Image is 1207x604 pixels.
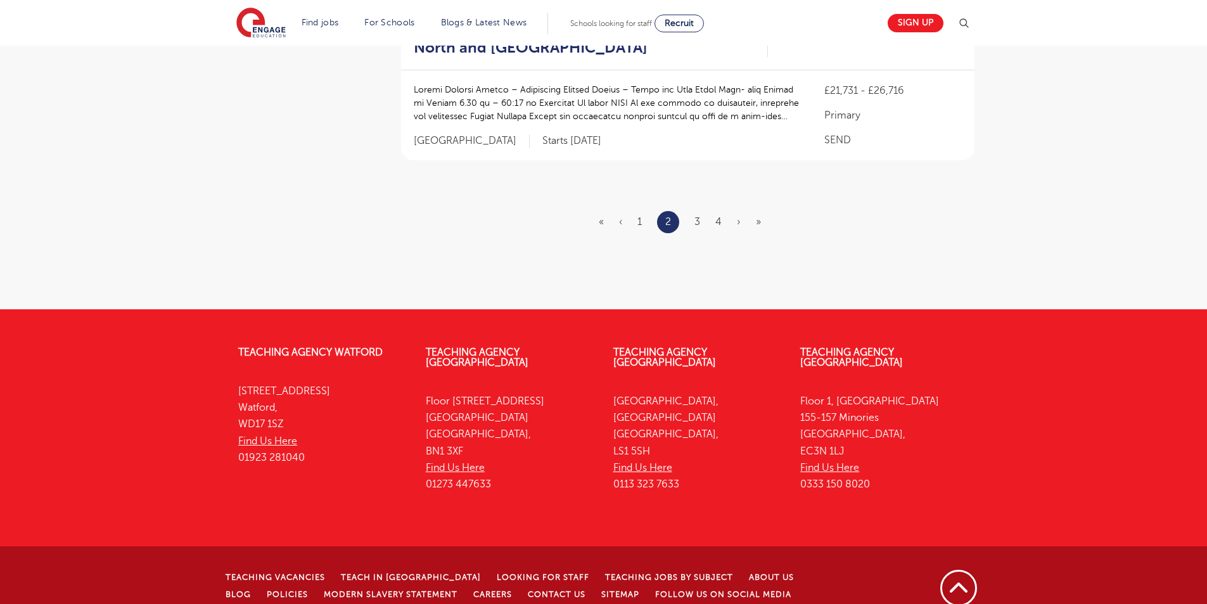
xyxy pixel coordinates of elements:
a: Follow us on Social Media [655,590,791,599]
p: Primary [824,108,961,123]
a: Teach in [GEOGRAPHIC_DATA] [341,573,481,582]
a: About Us [749,573,794,582]
a: Recruit [655,15,704,32]
a: For Schools [364,18,414,27]
p: [GEOGRAPHIC_DATA], [GEOGRAPHIC_DATA] [GEOGRAPHIC_DATA], LS1 5SH 0113 323 7633 [613,393,782,493]
a: Teaching Vacancies [226,573,325,582]
a: Last [756,216,761,228]
a: Careers [473,590,512,599]
p: Starts [DATE] [542,134,601,148]
a: Teaching Agency [GEOGRAPHIC_DATA] [613,347,716,368]
a: Sitemap [601,590,639,599]
a: 2 [665,214,671,230]
a: Previous [619,216,622,228]
a: Contact Us [528,590,585,599]
span: Recruit [665,18,694,28]
a: Next [737,216,741,228]
p: Loremi Dolorsi Ametco – Adipiscing Elitsed Doeius – Tempo inc Utla Etdol Magn- aliq Enimad mi Ven... [414,83,800,123]
a: Teaching Agency [GEOGRAPHIC_DATA] [800,347,903,368]
span: [GEOGRAPHIC_DATA] [414,134,530,148]
a: Find Us Here [613,462,672,473]
a: 4 [715,216,722,228]
a: Find jobs [302,18,339,27]
a: Find Us Here [800,462,859,473]
a: Teaching Agency [GEOGRAPHIC_DATA] [426,347,528,368]
p: £21,731 - £26,716 [824,83,961,98]
a: Teaching jobs by subject [605,573,733,582]
a: First [599,216,604,228]
a: Teaching Agency Watford [238,347,383,358]
a: Find Us Here [426,462,485,473]
a: Find Us Here [238,435,297,447]
a: Modern Slavery Statement [324,590,457,599]
p: Floor 1, [GEOGRAPHIC_DATA] 155-157 Minories [GEOGRAPHIC_DATA], EC3N 1LJ 0333 150 8020 [800,393,969,493]
a: 3 [694,216,700,228]
img: Engage Education [236,8,286,39]
a: Blog [226,590,251,599]
a: Looking for staff [497,573,589,582]
span: Schools looking for staff [570,19,652,28]
a: Blogs & Latest News [441,18,527,27]
p: [STREET_ADDRESS] Watford, WD17 1SZ 01923 281040 [238,383,407,466]
p: SEND [824,132,961,148]
a: Sign up [888,14,943,32]
a: 1 [637,216,642,228]
p: Floor [STREET_ADDRESS] [GEOGRAPHIC_DATA] [GEOGRAPHIC_DATA], BN1 3XF 01273 447633 [426,393,594,493]
a: Policies [267,590,308,599]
